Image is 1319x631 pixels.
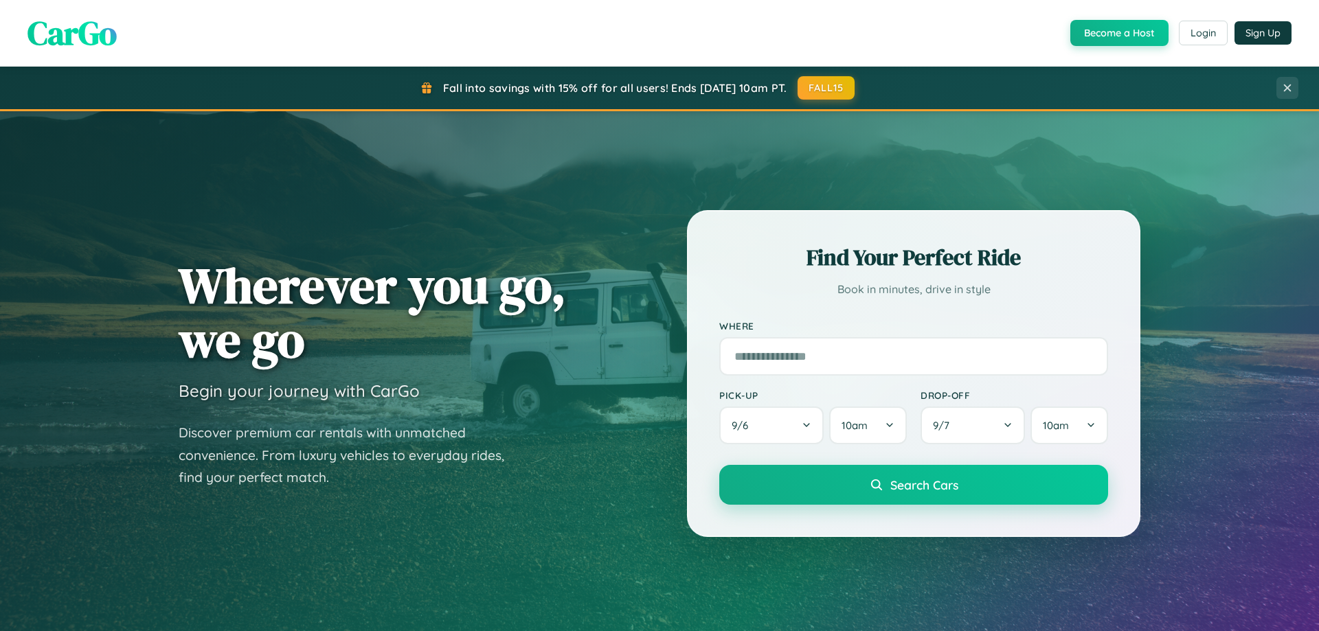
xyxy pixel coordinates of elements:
[179,380,420,401] h3: Begin your journey with CarGo
[890,477,958,492] span: Search Cars
[27,10,117,56] span: CarGo
[921,406,1025,444] button: 9/7
[1235,21,1292,45] button: Sign Up
[921,389,1108,401] label: Drop-off
[719,320,1108,332] label: Where
[179,258,566,367] h1: Wherever you go, we go
[842,419,868,432] span: 10am
[798,76,855,100] button: FALL15
[719,279,1108,299] p: Book in minutes, drive in style
[1030,406,1108,444] button: 10am
[179,422,522,489] p: Discover premium car rentals with unmatched convenience. From luxury vehicles to everyday rides, ...
[719,465,1108,505] button: Search Cars
[1043,419,1069,432] span: 10am
[443,81,787,95] span: Fall into savings with 15% off for all users! Ends [DATE] 10am PT.
[719,406,824,444] button: 9/6
[1179,21,1228,45] button: Login
[719,242,1108,273] h2: Find Your Perfect Ride
[732,419,755,432] span: 9 / 6
[1070,20,1169,46] button: Become a Host
[719,389,907,401] label: Pick-up
[933,419,956,432] span: 9 / 7
[829,406,907,444] button: 10am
